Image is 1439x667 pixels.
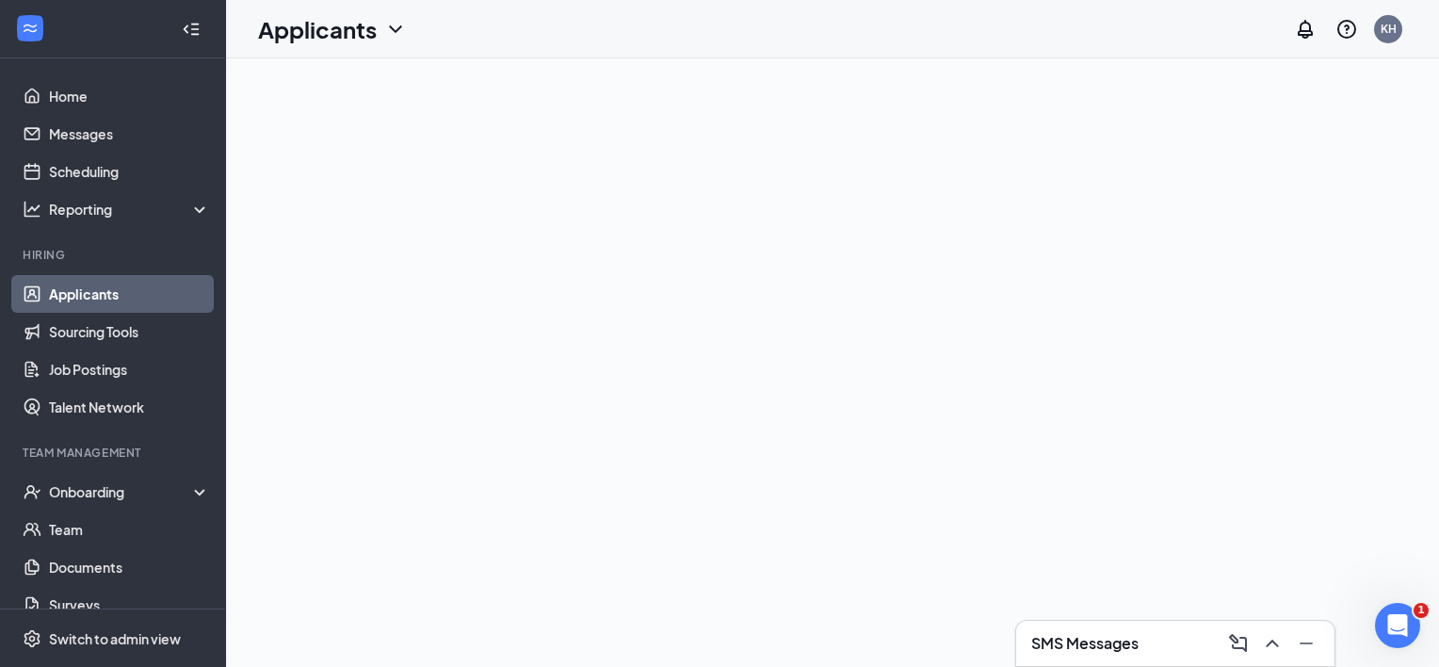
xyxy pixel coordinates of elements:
[1289,628,1319,659] button: Minimize
[384,18,407,41] svg: ChevronDown
[1381,21,1397,37] div: KH
[49,548,210,586] a: Documents
[23,247,206,263] div: Hiring
[1227,632,1250,655] svg: ComposeMessage
[23,445,206,461] div: Team Management
[49,115,210,153] a: Messages
[1255,628,1285,659] button: ChevronUp
[1221,628,1252,659] button: ComposeMessage
[1414,603,1429,618] span: 1
[1295,632,1318,655] svg: Minimize
[49,511,210,548] a: Team
[1375,603,1420,648] iframe: Intercom live chat
[49,629,181,648] div: Switch to admin view
[258,13,377,45] h1: Applicants
[49,388,210,426] a: Talent Network
[23,200,41,219] svg: Analysis
[49,275,210,313] a: Applicants
[1261,632,1284,655] svg: ChevronUp
[23,482,41,501] svg: UserCheck
[1294,18,1317,41] svg: Notifications
[1335,18,1358,41] svg: QuestionInfo
[49,350,210,388] a: Job Postings
[49,77,210,115] a: Home
[49,200,211,219] div: Reporting
[49,313,210,350] a: Sourcing Tools
[21,19,40,38] svg: WorkstreamLogo
[23,629,41,648] svg: Settings
[49,586,210,624] a: Surveys
[49,482,211,501] div: Onboarding
[182,20,201,39] svg: Collapse
[1031,633,1139,654] h3: SMS Messages
[49,153,210,190] a: Scheduling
